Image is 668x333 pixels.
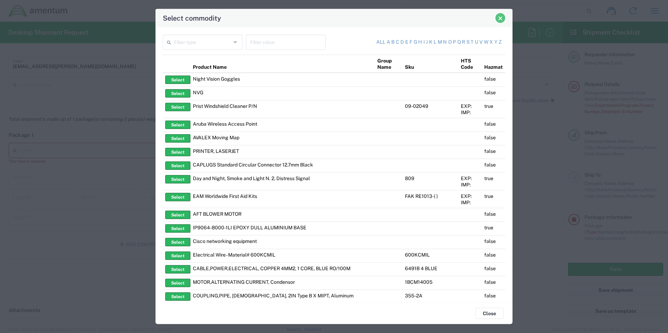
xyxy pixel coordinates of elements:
[457,39,461,46] a: q
[438,39,442,46] a: m
[482,190,505,208] td: true
[165,89,190,98] button: Select
[461,109,479,116] div: IMP:
[484,39,488,46] a: w
[448,39,452,46] a: o
[165,162,190,170] button: Select
[479,39,482,46] a: v
[414,39,417,46] a: g
[190,145,375,159] td: PRINTER, LASERJET
[190,73,375,87] td: Night Vision Goggles
[190,55,375,73] th: Product Name
[482,87,505,100] td: false
[426,39,428,46] a: j
[165,224,190,233] button: Select
[402,276,458,290] td: 1BCM14005
[461,175,479,182] div: EXP:
[402,172,458,190] td: 809
[482,172,505,190] td: true
[418,39,422,46] a: h
[495,13,505,23] button: Close
[475,308,503,319] button: Close
[443,39,447,46] a: n
[461,199,479,206] div: IMP:
[165,193,190,201] button: Select
[482,132,505,145] td: false
[482,235,505,249] td: false
[190,132,375,145] td: AVALEX Moving Map
[429,39,433,46] a: k
[165,148,190,156] button: Select
[482,55,505,73] th: Hazmat
[165,265,190,274] button: Select
[482,249,505,262] td: false
[165,134,190,143] button: Select
[458,55,482,73] th: HTS Code
[489,39,493,46] a: x
[165,175,190,184] button: Select
[190,172,375,190] td: Day and Night, Smoke and Light N. 2, Distress Signal
[376,39,385,46] a: All
[402,100,458,118] td: 09-02049
[471,39,473,46] a: t
[402,190,458,208] td: FAK RE1013-( )
[482,118,505,132] td: false
[482,159,505,172] td: false
[165,279,190,287] button: Select
[396,39,399,46] a: c
[375,55,402,73] th: Group Name
[190,118,375,132] td: Aruba Wireless Access Point
[482,290,505,303] td: false
[190,100,375,118] td: Prist Windshield Cleaner P/N
[402,262,458,276] td: 6491B 4 BLUE
[391,39,394,46] a: b
[499,39,502,46] a: z
[462,39,465,46] a: r
[434,39,436,46] a: l
[482,222,505,235] td: true
[402,55,458,73] th: Sku
[402,290,458,303] td: 355-2A
[165,76,190,84] button: Select
[409,39,412,46] a: f
[461,103,479,109] div: EXP:
[190,249,375,262] td: Electrical Wire - Material# 600KCMIL
[387,39,390,46] a: a
[466,39,470,46] a: s
[190,159,375,172] td: CAPLUGS Standard Circular Connector 12.7mm Black
[190,87,375,100] td: NVG
[482,276,505,290] td: false
[461,193,479,199] div: EXP:
[400,39,404,46] a: d
[190,262,375,276] td: CABLE,POWER,ELECTRICAL, COPPER 4MM2, 1 CORE, BLUE RO/100M
[190,190,375,208] td: EAM Worldwide First Aid Kits
[190,290,375,303] td: COUPLING,PIPE, [DEMOGRAPHIC_DATA], 2IN Type B X MIPT, Aluminum
[190,222,375,235] td: IP9064-8000-1LI EPOXY DULL ALUMINIUM BASE
[482,208,505,222] td: false
[405,39,408,46] a: e
[494,39,498,46] a: y
[402,249,458,262] td: 600KCMIL
[165,211,190,219] button: Select
[165,293,190,301] button: Select
[453,39,456,46] a: p
[190,235,375,249] td: Cisco networking equipment
[461,182,479,188] div: IMP:
[190,276,375,290] td: MOTOR,ALTERNATING CURRENT, Condensor
[482,73,505,87] td: false
[482,145,505,159] td: false
[190,208,375,222] td: AFT BLOWER MOTOR
[165,121,190,129] button: Select
[165,252,190,260] button: Select
[482,100,505,118] td: true
[165,238,190,246] button: Select
[482,262,505,276] td: false
[163,13,221,23] h4: Select commodity
[475,39,478,46] a: u
[423,39,425,46] a: i
[165,103,190,111] button: Select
